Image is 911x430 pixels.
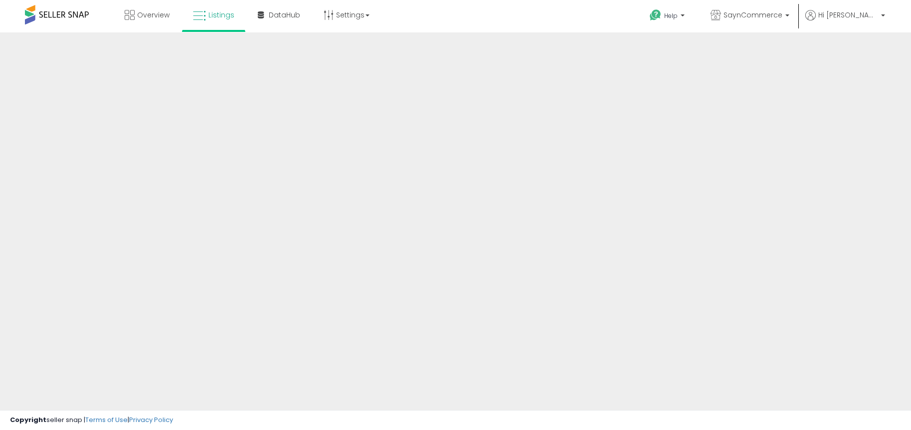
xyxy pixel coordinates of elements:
[129,415,173,425] a: Privacy Policy
[85,415,128,425] a: Terms of Use
[664,11,678,20] span: Help
[10,415,46,425] strong: Copyright
[10,416,173,425] div: seller snap | |
[649,9,662,21] i: Get Help
[805,10,885,32] a: Hi [PERSON_NAME]
[137,10,170,20] span: Overview
[642,1,695,32] a: Help
[724,10,782,20] span: SaynCommerce
[269,10,300,20] span: DataHub
[818,10,878,20] span: Hi [PERSON_NAME]
[208,10,234,20] span: Listings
